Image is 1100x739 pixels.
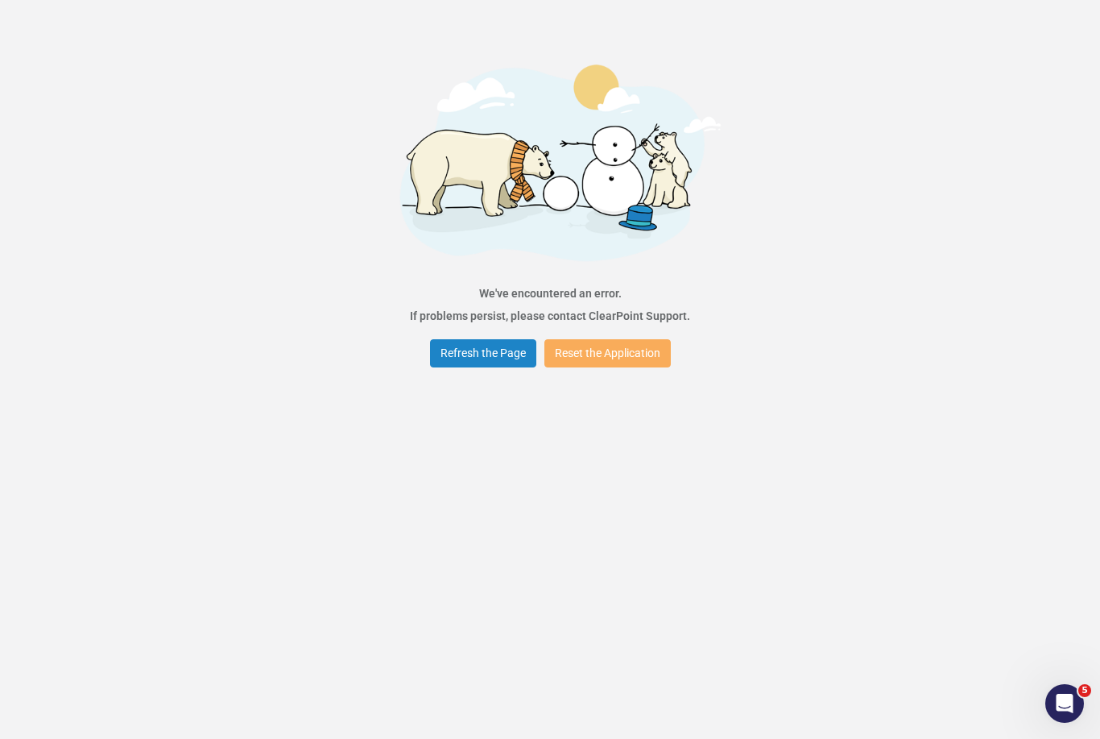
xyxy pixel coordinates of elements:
[1045,684,1084,723] iframe: Intercom live chat
[430,339,536,367] button: Refresh the Page
[369,40,731,282] img: Getting started
[410,282,690,327] div: We've encountered an error. If problems persist, please contact ClearPoint Support.
[544,339,671,367] button: Reset the Application
[1078,684,1091,697] span: 5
